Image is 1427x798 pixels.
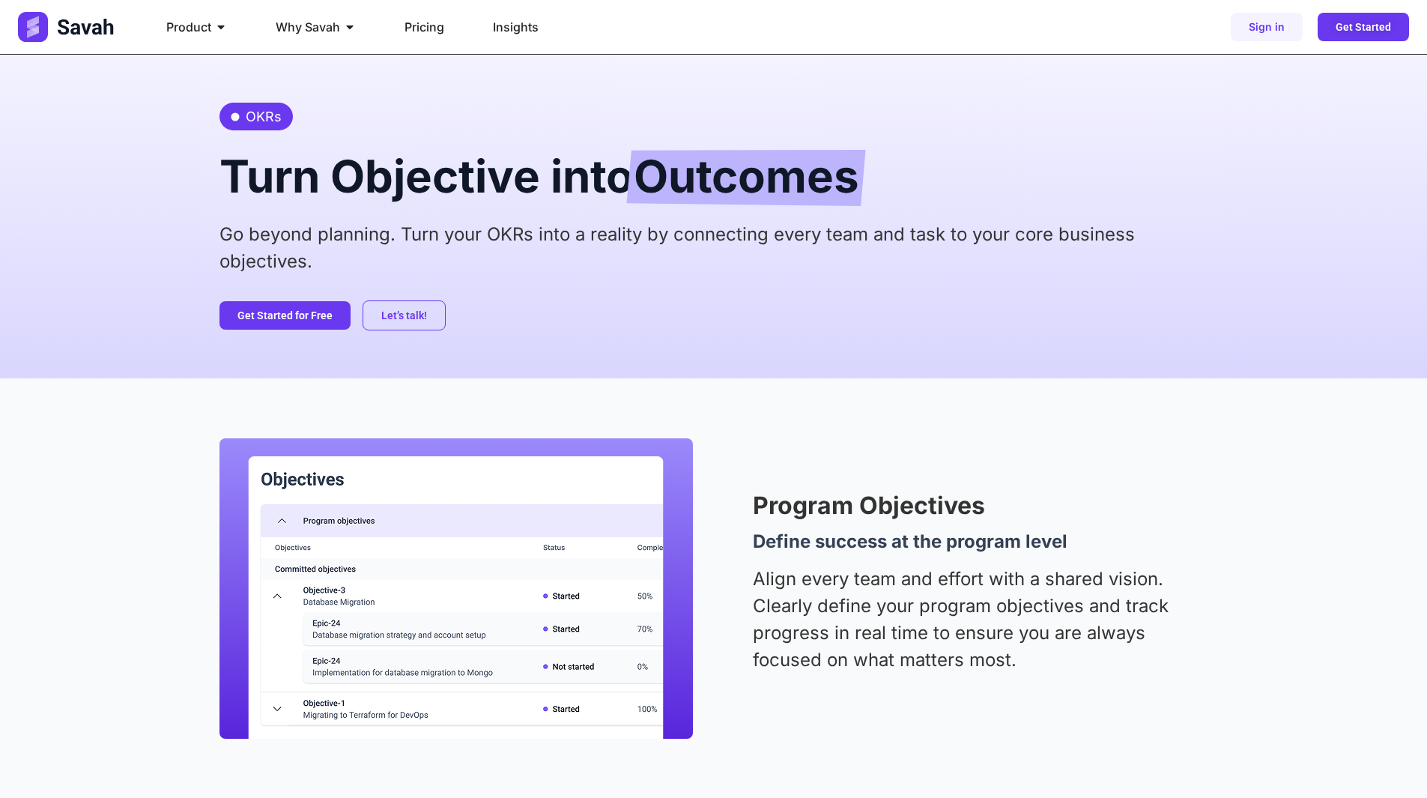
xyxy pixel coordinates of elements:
span: Get Started [1336,22,1391,32]
a: Sign in [1231,13,1303,41]
span: Get Started for Free [237,310,333,321]
div: Menu Toggle [154,12,912,42]
a: Pricing [405,18,444,36]
p: Align every team and effort with a shared vision. Clearly define your program objectives and trac... [753,566,1208,674]
nav: Menu [154,12,912,42]
span: OKRs [242,106,282,127]
p: Go beyond planning. Turn your OKRs into a reality by connecting every team and task to your core ... [219,221,1208,275]
span: Product [166,18,211,36]
a: Let’s talk! [363,300,446,330]
a: Get Started [1318,13,1409,41]
h4: Define success at the program level [753,533,1208,551]
a: Get Started for Free [219,301,351,330]
span: Outcomes [634,150,859,206]
span: Let’s talk! [381,310,427,321]
span: Sign in [1249,22,1285,32]
a: Insights [493,18,539,36]
h2: Program Objectives [753,494,1208,518]
span: Why Savah [276,18,340,36]
h2: Turn Objective into [219,145,1208,206]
